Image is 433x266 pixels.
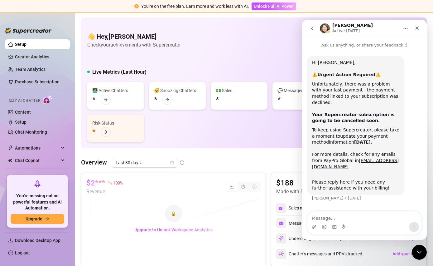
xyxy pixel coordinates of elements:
iframe: Intercom live chat [302,20,427,240]
img: svg%3e [278,205,284,211]
button: Unlock Full AI Power [252,2,296,10]
article: $188 [276,178,368,188]
a: Chat Monitoring [15,130,47,135]
span: thunderbolt [8,145,13,150]
div: Messages sent by automations & AI [276,218,358,228]
span: You're missing out on powerful features and AI Automation. [11,193,64,211]
span: info-circle [180,160,184,165]
div: 👩‍💻 Active Chatters [92,87,139,94]
h5: Live Metrics (Last Hour) [92,68,147,76]
img: logo-BBDzfeDw.svg [5,27,52,34]
span: Izzy AI Chatter [9,98,40,104]
div: Chatter’s messages and PPVs tracked [276,249,362,259]
img: AI Chatter [43,95,52,104]
span: exclamation-circle [134,4,139,8]
span: You're on the free plan. Earn more and work less with AI. [141,4,249,9]
span: arrow-right [45,217,49,221]
a: Purchase Subscription [15,77,65,87]
div: 💬 Messages Sent [277,87,324,94]
a: Unlock Full AI Power [252,4,296,9]
div: Undercharges Prevented by PriceGuard [276,234,365,244]
span: Unlock Full AI Power [254,4,294,9]
span: Download Desktop App [15,238,60,243]
span: Add your team [392,251,421,256]
span: calendar [170,161,174,165]
span: Automations [15,143,59,153]
span: download [8,238,13,243]
span: Chat Copilot [15,155,59,165]
span: arrow-right [165,97,170,102]
span: Upgrade to Unlock Workspace Analytics [134,227,213,232]
span: arrow-right [103,97,108,102]
span: rocket [34,180,41,188]
img: svg%3e [279,221,284,226]
h4: 👋 Hey, [PERSON_NAME] [87,32,181,41]
div: 💵 Sales [216,87,262,94]
div: Risk Status [92,120,139,126]
article: Check your achievements with Supercreator [87,41,181,49]
span: Last 30 days [116,158,174,167]
a: Setup [15,42,26,47]
a: Setup [15,120,26,125]
a: Team Analytics [15,67,46,72]
iframe: Intercom live chat [412,245,427,260]
div: 😴 Snoozing Chatters [154,87,201,94]
span: Upgrade [26,216,42,221]
button: Upgradearrow-right [11,214,64,224]
div: Sales made with AI & Automations [289,204,361,211]
img: svg%3e [278,236,284,241]
img: Chat Copilot [8,158,12,163]
a: Content [15,110,31,115]
article: Made with Superpowers in last 30 days [276,188,361,195]
button: Add your team [392,249,421,259]
a: Creator Analytics [15,52,65,62]
article: Overview [81,158,107,167]
div: 🔒 [165,205,182,222]
a: Log out [15,250,30,255]
span: arrow-right [103,130,108,134]
img: svg%3e [278,251,284,257]
button: Upgrade to Unlock Workspace Analytics [129,225,218,235]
